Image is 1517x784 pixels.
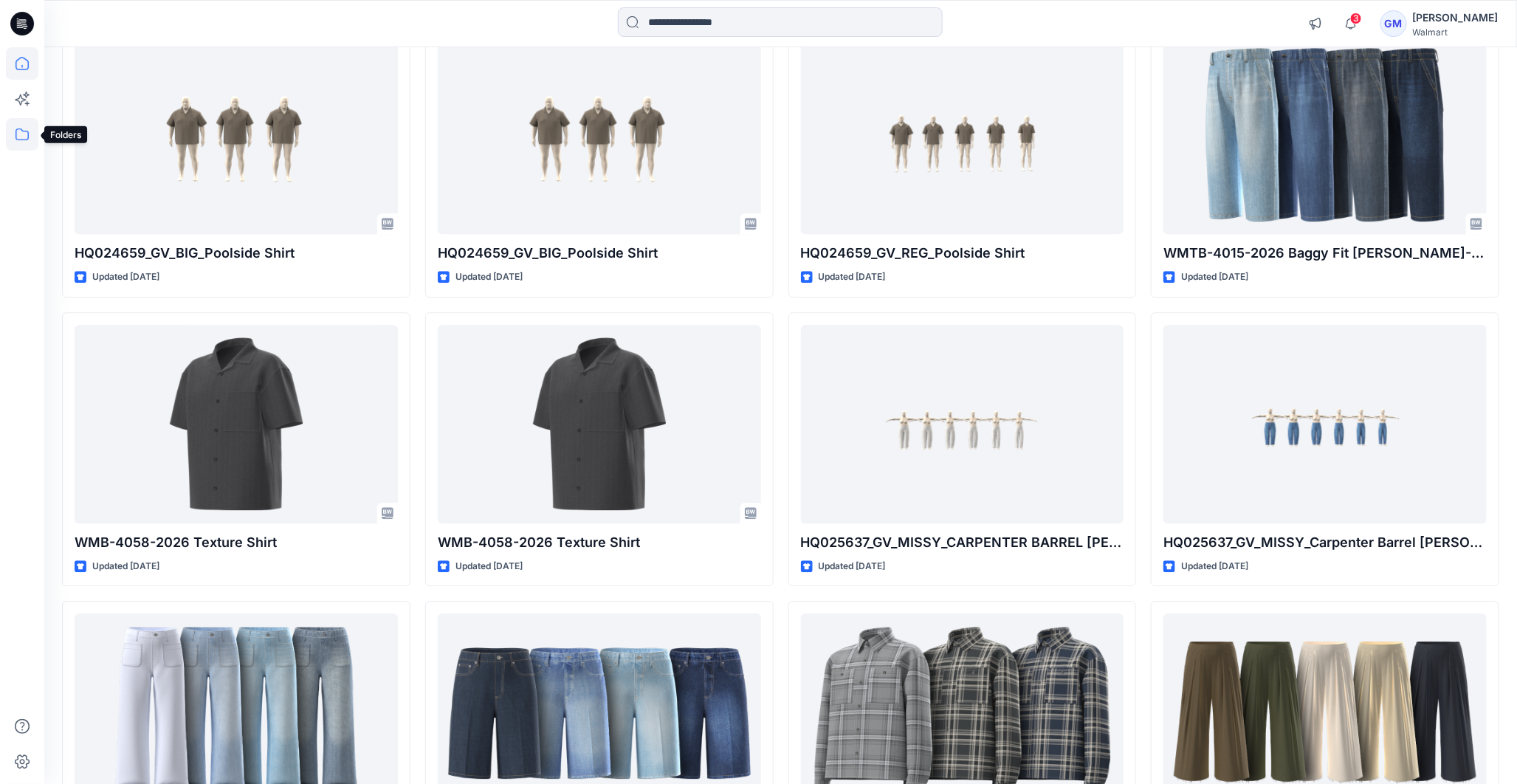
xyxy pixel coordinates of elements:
a: HQ025637_GV_MISSY_CARPENTER BARREL JEAN [801,325,1124,523]
div: [PERSON_NAME] [1413,9,1499,27]
p: HQ025637_GV_MISSY_CARPENTER BARREL [PERSON_NAME] [801,532,1124,553]
a: HQ024659_GV_BIG_Poolside Shirt [75,35,398,234]
p: WMB-4058-2026 Texture Shirt [75,532,398,553]
a: HQ025637_GV_MISSY_Carpenter Barrel Jean [1163,325,1487,523]
a: WMB-4058-2026 Texture Shirt [438,325,761,523]
p: HQ024659_GV_REG_Poolside Shirt [801,243,1124,264]
a: HQ024659_GV_BIG_Poolside Shirt [438,35,761,234]
p: WMTB-4015-2026 Baggy Fit [PERSON_NAME]-Opt 1A [1163,243,1487,264]
div: GM [1380,10,1407,37]
p: Updated [DATE] [455,269,523,285]
p: HQ024659_GV_BIG_Poolside Shirt [75,243,398,264]
a: HQ024659_GV_REG_Poolside Shirt [801,35,1124,234]
p: Updated [DATE] [819,269,886,285]
a: WMTB-4015-2026 Baggy Fit Jean-Opt 1A [1163,35,1487,234]
p: HQ025637_GV_MISSY_Carpenter Barrel [PERSON_NAME] [1163,532,1487,553]
p: Updated [DATE] [92,559,159,574]
span: 3 [1350,13,1362,24]
p: Updated [DATE] [92,269,159,285]
p: WMB-4058-2026 Texture Shirt [438,532,761,553]
a: WMB-4058-2026 Texture Shirt [75,325,398,523]
p: Updated [DATE] [455,559,523,574]
p: Updated [DATE] [819,559,886,574]
p: HQ024659_GV_BIG_Poolside Shirt [438,243,761,264]
p: Updated [DATE] [1181,269,1248,285]
div: Walmart [1413,27,1499,38]
p: Updated [DATE] [1181,559,1248,574]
